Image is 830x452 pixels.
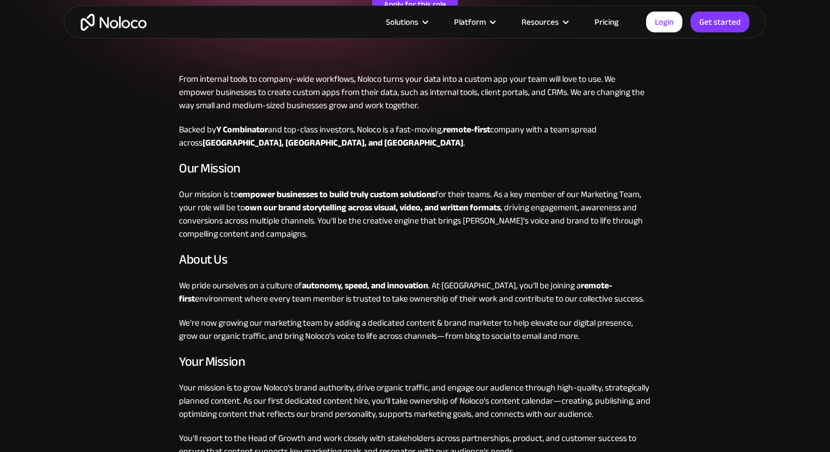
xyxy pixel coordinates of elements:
h3: Our Mission [179,160,651,177]
p: Backed by and top-class investors, Noloco is a fast-moving, company with a team spread across . [179,123,651,149]
strong: Y Combinator [216,121,268,138]
div: Resources [521,15,559,29]
strong: remote-first [443,121,490,138]
h3: About Us [179,252,651,268]
a: Login [646,12,682,32]
p: We’re now growing our marketing team by adding a dedicated content & brand marketer to help eleva... [179,316,651,343]
h3: Your Mission [179,354,651,370]
strong: [GEOGRAPHIC_DATA], [GEOGRAPHIC_DATA], and [GEOGRAPHIC_DATA] [203,135,463,151]
div: Solutions [372,15,440,29]
a: Pricing [581,15,632,29]
div: Platform [454,15,486,29]
p: Our mission is to for their teams. As a key member of our Marketing Team, your role will be to , ... [179,188,651,241]
p: From internal tools to company-wide workflows, Noloco turns your data into a custom app your team... [179,72,651,112]
p: Your mission is to grow Noloco’s brand authority, drive organic traffic, and engage our audience ... [179,381,651,421]
strong: autonomy, speed, and innovation [302,277,428,294]
strong: remote-first [179,277,612,307]
p: We pride ourselves on a culture of . At [GEOGRAPHIC_DATA], you’ll be joining a environment where ... [179,279,651,305]
a: Get started [691,12,749,32]
strong: empower businesses to build truly custom solutions [238,186,435,203]
div: Resources [508,15,581,29]
strong: own our brand storytelling across visual, video, and written formats [245,199,501,216]
a: home [81,14,147,31]
div: Solutions [386,15,418,29]
div: Platform [440,15,508,29]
